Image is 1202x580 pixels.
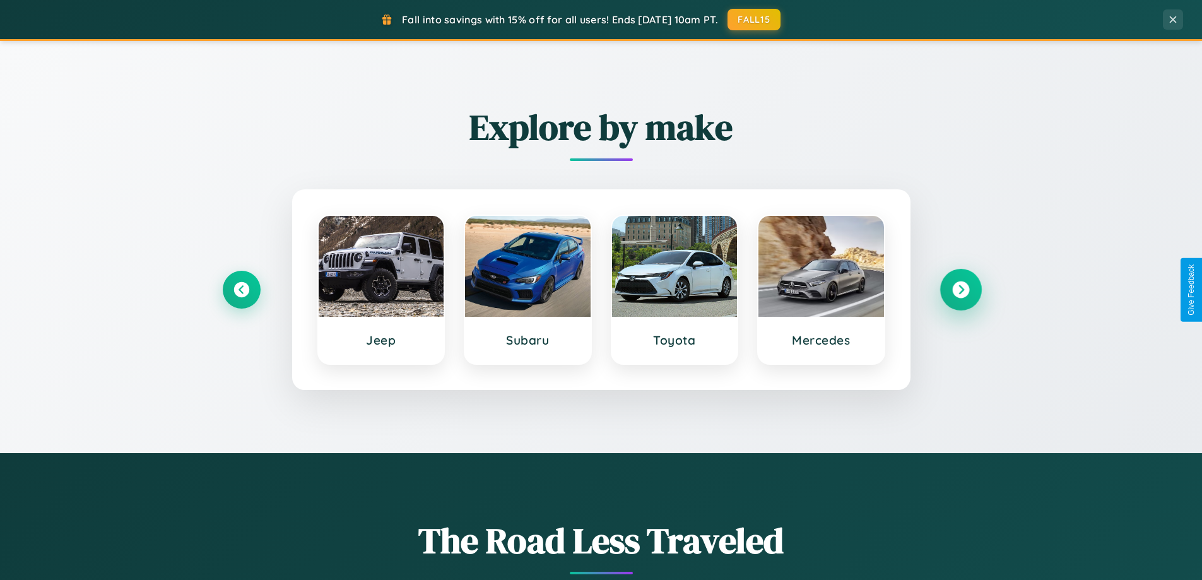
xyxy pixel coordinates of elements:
[402,13,718,26] span: Fall into savings with 15% off for all users! Ends [DATE] 10am PT.
[223,516,980,565] h1: The Road Less Traveled
[728,9,781,30] button: FALL15
[478,333,578,348] h3: Subaru
[625,333,725,348] h3: Toyota
[771,333,871,348] h3: Mercedes
[223,103,980,151] h2: Explore by make
[331,333,432,348] h3: Jeep
[1187,264,1196,316] div: Give Feedback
